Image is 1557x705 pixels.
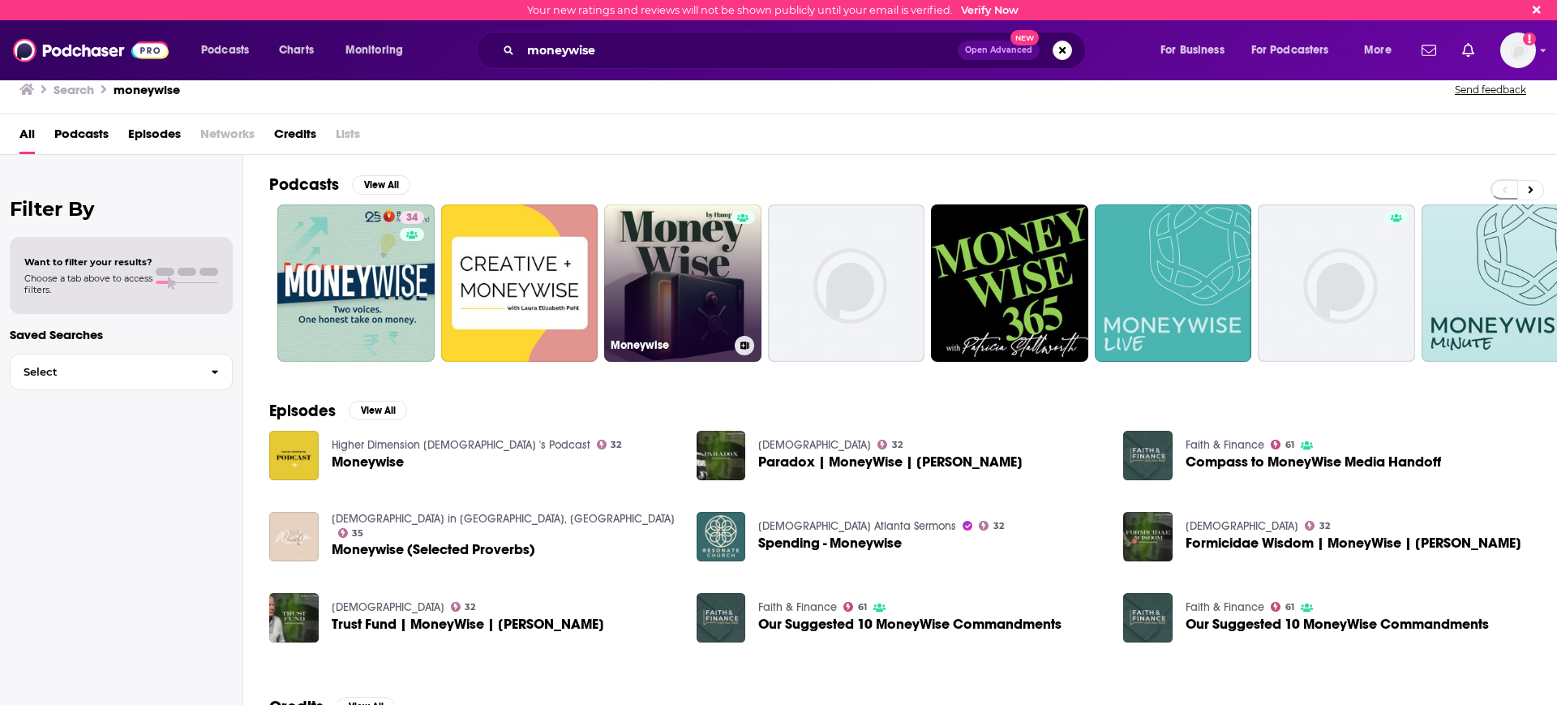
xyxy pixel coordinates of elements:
[269,401,407,421] a: EpisodesView All
[24,256,152,268] span: Want to filter your results?
[332,600,444,614] a: Cornwall Church
[993,522,1004,530] span: 32
[268,37,324,63] a: Charts
[269,431,319,480] img: Moneywise
[334,37,424,63] button: open menu
[965,46,1032,54] span: Open Advanced
[1450,83,1531,97] button: Send feedback
[1500,32,1536,68] button: Show profile menu
[758,455,1023,469] a: Paradox | MoneyWise | Pastor Bob Marvel
[758,536,902,550] a: Spending - Moneywise
[10,197,233,221] h2: Filter By
[843,602,867,612] a: 61
[697,512,746,561] img: Spending - Moneywise
[465,604,475,611] span: 32
[352,530,363,537] span: 35
[597,440,622,449] a: 32
[128,121,181,154] span: Episodes
[858,604,867,611] span: 61
[892,441,903,449] span: 32
[1186,536,1521,550] a: Formicidae Wisdom | MoneyWise | Pastor Bob Marvel
[1500,32,1536,68] img: User Profile
[611,338,728,352] h3: Moneywise
[1241,37,1353,63] button: open menu
[491,32,1101,69] div: Search podcasts, credits, & more...
[958,41,1040,60] button: Open AdvancedNew
[345,39,403,62] span: Monitoring
[697,593,746,643] img: Our Suggested 10 MoneyWise Commandments
[758,455,1023,469] span: Paradox | MoneyWise | [PERSON_NAME]
[1353,37,1412,63] button: open menu
[1123,431,1173,480] img: Compass to MoneyWise Media Handoff
[1271,440,1294,449] a: 61
[400,211,424,224] a: 34
[54,121,109,154] a: Podcasts
[451,602,476,612] a: 32
[269,174,339,195] h2: Podcasts
[1285,604,1294,611] span: 61
[10,327,233,342] p: Saved Searches
[332,543,535,557] a: Moneywise (Selected Proverbs)
[697,431,746,480] img: Paradox | MoneyWise | Pastor Bob Marvel
[1251,39,1329,62] span: For Podcasters
[1305,521,1330,531] a: 32
[10,354,233,390] button: Select
[332,512,675,526] a: Bethel Baptist Church in Wilmington, DE
[1186,519,1298,533] a: Cornwall Church
[1186,438,1264,452] a: Faith & Finance
[1010,30,1040,45] span: New
[1186,617,1489,631] span: Our Suggested 10 MoneyWise Commandments
[19,121,35,154] a: All
[406,210,418,226] span: 34
[521,37,958,63] input: Search podcasts, credits, & more...
[877,440,903,449] a: 32
[279,39,314,62] span: Charts
[269,512,319,561] img: Moneywise (Selected Proverbs)
[1285,441,1294,449] span: 61
[54,82,94,97] h3: Search
[274,121,316,154] a: Credits
[332,438,590,452] a: Higher Dimension Church 's Podcast
[336,121,360,154] span: Lists
[1186,536,1521,550] span: Formicidae Wisdom | MoneyWise | [PERSON_NAME]
[332,617,604,631] span: Trust Fund | MoneyWise | [PERSON_NAME]
[332,455,404,469] a: Moneywise
[1523,32,1536,45] svg: Email not verified
[758,617,1062,631] a: Our Suggested 10 MoneyWise Commandments
[349,401,407,420] button: View All
[269,593,319,643] img: Trust Fund | MoneyWise | Pastor Bob Marvel
[338,528,364,538] a: 35
[758,519,956,533] a: Resonate Church Atlanta Sermons
[13,35,169,66] a: Podchaser - Follow, Share and Rate Podcasts
[1123,512,1173,561] img: Formicidae Wisdom | MoneyWise | Pastor Bob Marvel
[758,438,871,452] a: Cornwall Church
[201,39,249,62] span: Podcasts
[604,204,761,362] a: Moneywise
[1319,522,1330,530] span: 32
[758,600,837,614] a: Faith & Finance
[1364,39,1392,62] span: More
[114,82,180,97] h3: moneywise
[961,4,1019,16] a: Verify Now
[11,367,198,377] span: Select
[527,4,1019,16] div: Your new ratings and reviews will not be shown publicly until your email is verified.
[277,204,435,362] a: 34
[1415,37,1443,64] a: Show notifications dropdown
[1186,455,1441,469] a: Compass to MoneyWise Media Handoff
[1123,593,1173,643] img: Our Suggested 10 MoneyWise Commandments
[1500,32,1536,68] span: Logged in as MelissaPS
